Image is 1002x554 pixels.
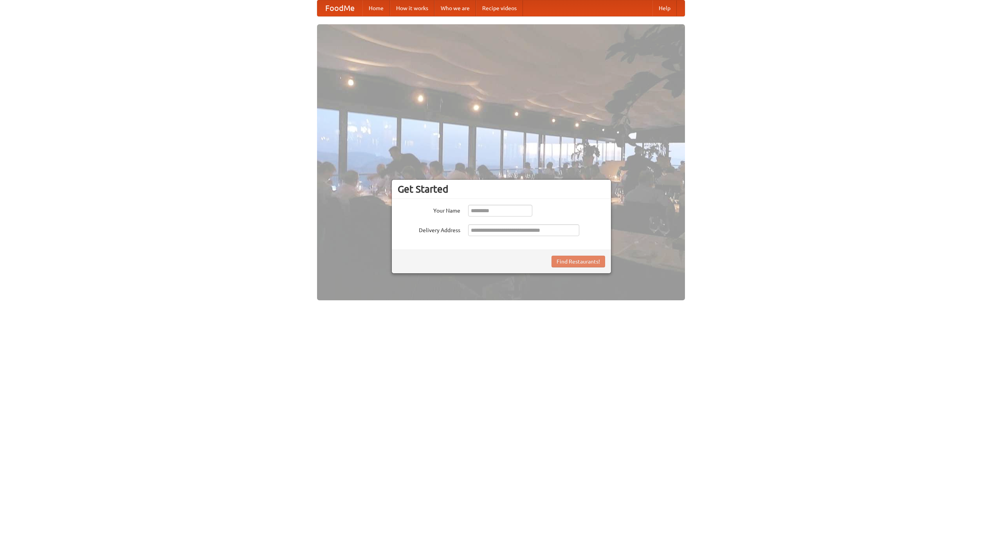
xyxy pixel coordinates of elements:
a: FoodMe [317,0,362,16]
label: Your Name [398,205,460,215]
a: Who we are [434,0,476,16]
a: How it works [390,0,434,16]
a: Recipe videos [476,0,523,16]
button: Find Restaurants! [551,256,605,267]
a: Help [652,0,677,16]
h3: Get Started [398,183,605,195]
a: Home [362,0,390,16]
label: Delivery Address [398,224,460,234]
